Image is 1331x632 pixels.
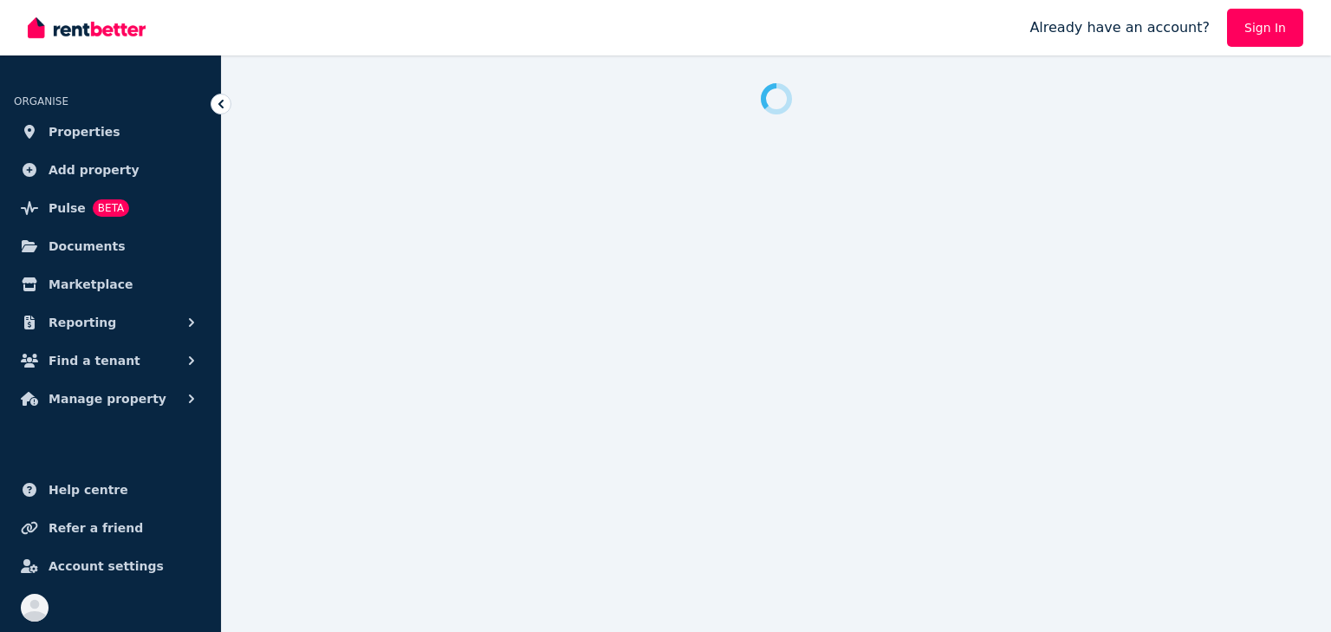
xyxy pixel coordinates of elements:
span: Refer a friend [49,518,143,538]
a: Help centre [14,472,207,507]
a: Documents [14,229,207,264]
span: Help centre [49,479,128,500]
a: Refer a friend [14,511,207,545]
span: Find a tenant [49,350,140,371]
span: Pulse [49,198,86,218]
button: Reporting [14,305,207,340]
img: RentBetter [28,15,146,41]
button: Find a tenant [14,343,207,378]
span: Properties [49,121,120,142]
span: Add property [49,160,140,180]
span: Documents [49,236,126,257]
a: Properties [14,114,207,149]
span: Manage property [49,388,166,409]
button: Manage property [14,381,207,416]
a: Account settings [14,549,207,583]
span: ORGANISE [14,95,68,108]
span: Account settings [49,556,164,577]
a: PulseBETA [14,191,207,225]
span: Reporting [49,312,116,333]
span: Marketplace [49,274,133,295]
span: BETA [93,199,129,217]
span: Already have an account? [1029,17,1210,38]
a: Marketplace [14,267,207,302]
a: Add property [14,153,207,187]
a: Sign In [1227,9,1303,47]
